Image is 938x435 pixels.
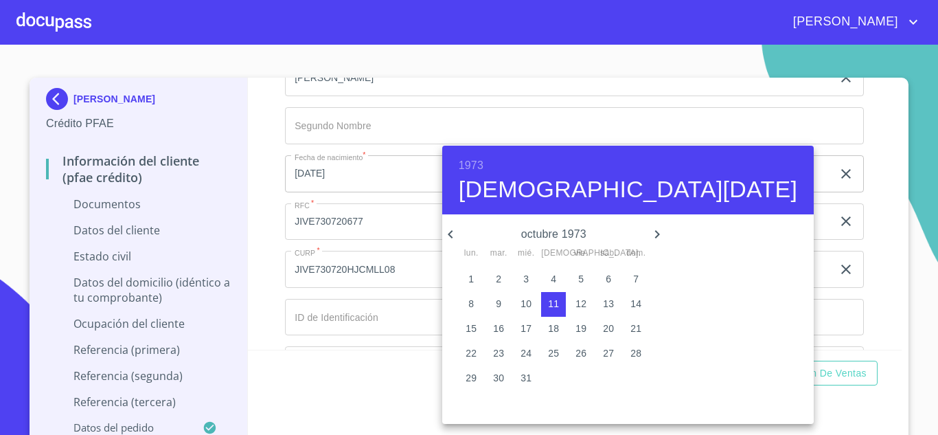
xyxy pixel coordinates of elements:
[541,247,566,260] span: [DEMOGRAPHIC_DATA].
[603,297,614,311] p: 13
[459,247,483,260] span: lun.
[624,317,648,342] button: 21
[523,272,529,286] p: 3
[575,297,586,311] p: 12
[514,366,538,391] button: 31
[514,342,538,366] button: 24
[486,267,511,292] button: 2
[603,346,614,360] p: 27
[606,272,611,286] p: 6
[596,292,621,317] button: 13
[514,267,538,292] button: 3
[521,297,531,311] p: 10
[596,342,621,366] button: 27
[575,346,586,360] p: 26
[548,297,559,311] p: 11
[633,272,639,286] p: 7
[459,292,483,317] button: 8
[486,247,511,260] span: mar.
[569,342,593,366] button: 26
[466,322,477,335] p: 15
[630,346,641,360] p: 28
[493,346,504,360] p: 23
[603,322,614,335] p: 20
[596,247,621,260] span: sáb.
[596,267,621,292] button: 6
[468,272,474,286] p: 1
[624,342,648,366] button: 28
[514,247,538,260] span: mié.
[493,371,504,385] p: 30
[466,346,477,360] p: 22
[459,267,483,292] button: 1
[466,371,477,385] p: 29
[569,267,593,292] button: 5
[548,346,559,360] p: 25
[624,267,648,292] button: 7
[459,175,797,204] button: [DEMOGRAPHIC_DATA][DATE]
[486,366,511,391] button: 30
[624,292,648,317] button: 14
[624,247,648,260] span: dom.
[521,322,531,335] p: 17
[630,322,641,335] p: 21
[575,322,586,335] p: 19
[459,317,483,342] button: 15
[578,272,584,286] p: 5
[541,267,566,292] button: 4
[569,247,593,260] span: vie.
[569,292,593,317] button: 12
[596,317,621,342] button: 20
[521,371,531,385] p: 31
[551,272,556,286] p: 4
[486,342,511,366] button: 23
[486,292,511,317] button: 9
[459,156,483,175] button: 1973
[514,292,538,317] button: 10
[548,322,559,335] p: 18
[459,342,483,366] button: 22
[521,346,531,360] p: 24
[541,292,566,317] button: 11
[541,342,566,366] button: 25
[496,272,501,286] p: 2
[541,317,566,342] button: 18
[486,317,511,342] button: 16
[459,226,649,243] p: octubre 1973
[468,297,474,311] p: 8
[459,366,483,391] button: 29
[496,297,501,311] p: 9
[630,297,641,311] p: 14
[514,317,538,342] button: 17
[493,322,504,335] p: 16
[569,317,593,342] button: 19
